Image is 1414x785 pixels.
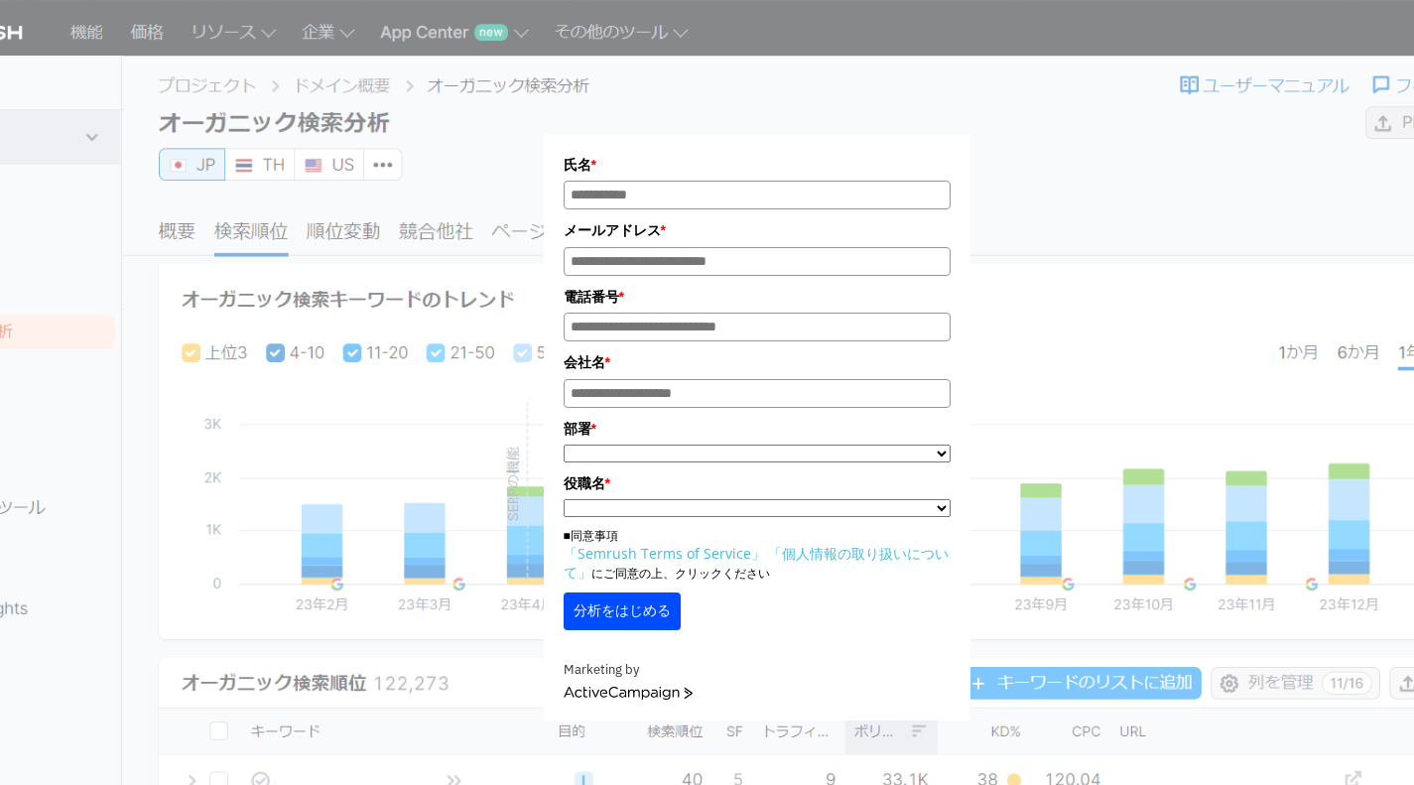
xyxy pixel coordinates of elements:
label: 氏名 [564,154,951,176]
iframe: Help widget launcher [1237,708,1392,763]
a: 「Semrush Terms of Service」 [564,544,765,563]
label: 電話番号 [564,286,951,308]
a: 「個人情報の取り扱いについて」 [564,544,949,582]
button: 分析をはじめる [564,592,681,630]
label: 会社名 [564,351,951,373]
label: 部署 [564,418,951,440]
label: メールアドレス [564,219,951,241]
p: ■同意事項 にご同意の上、クリックください [564,527,951,583]
label: 役職名 [564,472,951,494]
div: Marketing by [564,660,951,681]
